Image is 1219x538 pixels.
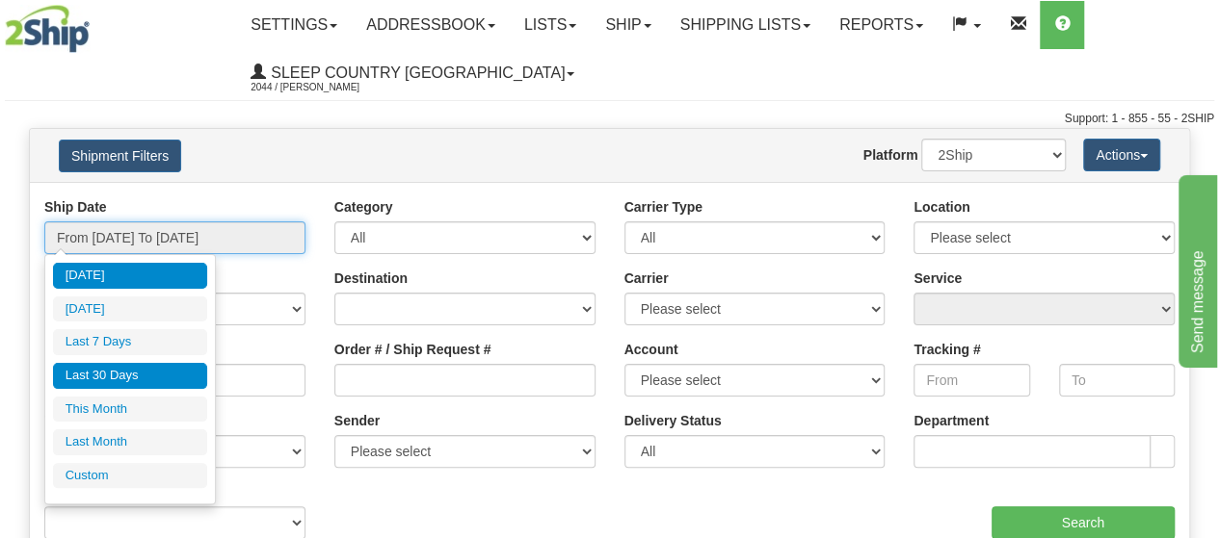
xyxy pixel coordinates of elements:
img: logo2044.jpg [5,5,90,53]
a: Addressbook [352,1,510,49]
a: Lists [510,1,591,49]
label: Destination [334,269,408,288]
li: Last Month [53,429,207,455]
span: 2044 / [PERSON_NAME] [251,78,395,97]
label: Platform [863,145,918,165]
iframe: chat widget [1175,170,1217,367]
label: Tracking # [914,340,980,359]
label: Service [914,269,962,288]
label: Location [914,197,969,217]
label: Carrier [624,269,669,288]
label: Sender [334,411,380,430]
li: Last 7 Days [53,329,207,355]
label: Ship Date [44,197,107,217]
a: Ship [591,1,665,49]
div: Send message [14,12,178,35]
label: Carrier Type [624,197,702,217]
li: [DATE] [53,263,207,289]
span: Sleep Country [GEOGRAPHIC_DATA] [266,64,565,81]
a: Settings [236,1,352,49]
li: [DATE] [53,296,207,322]
input: To [1059,364,1175,397]
label: Category [334,197,393,217]
li: This Month [53,397,207,423]
button: Shipment Filters [59,140,181,172]
a: Sleep Country [GEOGRAPHIC_DATA] 2044 / [PERSON_NAME] [236,49,589,97]
input: From [914,364,1029,397]
li: Custom [53,463,207,489]
div: Support: 1 - 855 - 55 - 2SHIP [5,111,1214,127]
label: Account [624,340,678,359]
a: Reports [825,1,938,49]
label: Department [914,411,989,430]
button: Actions [1083,139,1160,171]
a: Shipping lists [666,1,825,49]
label: Delivery Status [624,411,722,430]
label: Order # / Ship Request # [334,340,491,359]
li: Last 30 Days [53,363,207,389]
